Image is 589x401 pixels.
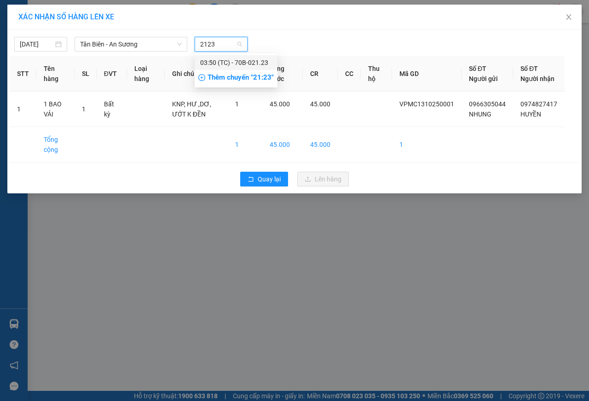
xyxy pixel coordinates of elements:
span: VPMC1310250001 [46,58,98,65]
td: 1 [10,92,36,127]
td: Bất kỳ [97,92,127,127]
th: CR [303,56,338,92]
span: ----------------------------------------- [25,50,113,57]
span: close [565,13,572,21]
th: Thu hộ [361,56,392,92]
div: Thêm chuyến " 21:23 " [195,70,277,86]
td: 45.000 [262,127,303,163]
img: logo [3,6,44,46]
th: Tên hàng [36,56,75,92]
span: Hotline: 19001152 [73,41,113,46]
th: STT [10,56,36,92]
span: Quay lại [258,174,281,184]
th: SL [75,56,97,92]
strong: ĐỒNG PHƯỚC [73,5,126,13]
span: rollback [248,176,254,183]
td: Tổng cộng [36,127,75,163]
th: Ghi chú [165,56,228,92]
input: 13/10/2025 [20,39,53,49]
button: Close [556,5,582,30]
span: Người nhận [520,75,554,82]
th: Tổng cước [262,56,303,92]
span: down [177,41,182,47]
div: 03:50 (TC) - 70B-021.23 [200,58,272,68]
span: Số ĐT [469,65,486,72]
span: VPMC1310250001 [399,100,454,108]
span: HUYỀN [520,110,541,118]
span: Người gửi [469,75,498,82]
span: 01 Võ Văn Truyện, KP.1, Phường 2 [73,28,127,39]
th: ĐVT [97,56,127,92]
td: 1 [228,127,262,163]
button: rollbackQuay lại [240,172,288,186]
span: NHUNG [469,110,491,118]
span: Bến xe [GEOGRAPHIC_DATA] [73,15,124,26]
span: [PERSON_NAME]: [3,59,98,65]
span: 1 [235,100,239,108]
span: 03:40:22 [DATE] [20,67,56,72]
span: plus-circle [198,74,205,81]
span: 1 [82,105,86,113]
span: XÁC NHẬN SỐ HÀNG LÊN XE [18,12,114,21]
span: Số ĐT [520,65,538,72]
td: 1 [392,127,462,163]
th: Loại hàng [127,56,165,92]
span: 45.000 [270,100,290,108]
span: Tân Biên - An Sương [80,37,182,51]
span: 45.000 [310,100,330,108]
span: KNP, HƯ ,DƠ, ƯỚT K ĐỀN [172,100,211,118]
th: Mã GD [392,56,462,92]
th: CC [338,56,361,92]
td: 1 BAO VẢI [36,92,75,127]
td: 45.000 [303,127,338,163]
button: uploadLên hàng [297,172,349,186]
span: 0966305044 [469,100,506,108]
span: In ngày: [3,67,56,72]
span: 0974827417 [520,100,557,108]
